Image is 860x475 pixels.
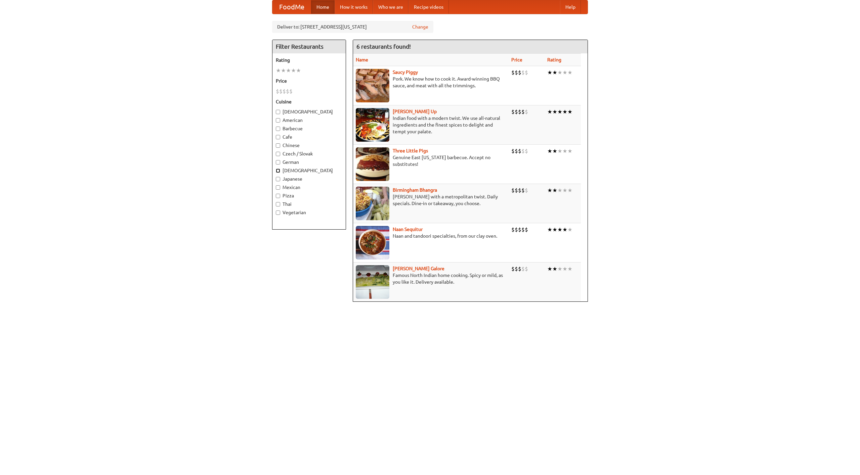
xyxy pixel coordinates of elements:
[518,108,521,115] li: $
[557,265,562,273] li: ★
[562,265,567,273] li: ★
[356,193,506,207] p: [PERSON_NAME] with a metropolitan twist. Daily specials. Dine-in or takeaway, you choose.
[276,177,280,181] input: Japanese
[552,226,557,233] li: ★
[311,0,335,14] a: Home
[518,226,521,233] li: $
[356,265,389,299] img: currygalore.jpg
[356,226,389,259] img: naansequitur.jpg
[373,0,408,14] a: Who we are
[547,108,552,115] li: ★
[276,150,342,157] label: Czech / Slovak
[393,187,437,193] b: Birmingham Bhangra
[557,108,562,115] li: ★
[276,108,342,115] label: [DEMOGRAPHIC_DATA]
[356,43,411,50] ng-pluralize: 6 restaurants found!
[276,167,342,174] label: [DEMOGRAPHIC_DATA]
[511,265,515,273] li: $
[272,21,433,33] div: Deliver to: [STREET_ADDRESS][US_STATE]
[525,147,528,155] li: $
[276,88,279,95] li: $
[276,135,280,139] input: Cafe
[276,194,280,198] input: Pizza
[562,108,567,115] li: ★
[356,108,389,142] img: curryup.jpg
[567,187,572,194] li: ★
[552,187,557,194] li: ★
[557,226,562,233] li: ★
[521,147,525,155] li: $
[552,69,557,76] li: ★
[276,134,342,140] label: Cafe
[289,88,293,95] li: $
[515,147,518,155] li: $
[567,69,572,76] li: ★
[518,265,521,273] li: $
[518,147,521,155] li: $
[552,265,557,273] li: ★
[521,69,525,76] li: $
[547,69,552,76] li: ★
[276,127,280,131] input: Barbecue
[286,88,289,95] li: $
[521,265,525,273] li: $
[547,226,552,233] li: ★
[521,108,525,115] li: $
[525,226,528,233] li: $
[393,266,444,271] a: [PERSON_NAME] Galore
[276,78,342,84] h5: Price
[412,23,428,30] a: Change
[276,57,342,63] h5: Rating
[557,147,562,155] li: ★
[567,265,572,273] li: ★
[276,210,280,215] input: Vegetarian
[356,76,506,89] p: Pork. We know how to cook it. Award-winning BBQ sauce, and meat with all the trimmings.
[557,187,562,194] li: ★
[276,152,280,156] input: Czech / Slovak
[276,192,342,199] label: Pizza
[283,88,286,95] li: $
[515,226,518,233] li: $
[393,227,423,232] a: Naan Sequitur
[276,67,281,74] li: ★
[356,115,506,135] p: Indian food with a modern twist. We use all-natural ingredients and the finest spices to delight ...
[393,109,437,114] a: [PERSON_NAME] Up
[356,233,506,239] p: Naan and tandoori specialties, from our clay oven.
[276,176,342,182] label: Japanese
[525,69,528,76] li: $
[557,69,562,76] li: ★
[547,265,552,273] li: ★
[511,226,515,233] li: $
[356,147,389,181] img: littlepigs.jpg
[276,110,280,114] input: [DEMOGRAPHIC_DATA]
[276,98,342,105] h5: Cuisine
[511,69,515,76] li: $
[547,147,552,155] li: ★
[511,187,515,194] li: $
[276,125,342,132] label: Barbecue
[335,0,373,14] a: How it works
[560,0,581,14] a: Help
[276,201,342,207] label: Thai
[511,108,515,115] li: $
[518,69,521,76] li: $
[525,108,528,115] li: $
[276,159,342,165] label: German
[276,117,342,124] label: American
[276,160,280,164] input: German
[281,67,286,74] li: ★
[276,143,280,148] input: Chinese
[286,67,291,74] li: ★
[552,108,557,115] li: ★
[562,69,567,76] li: ★
[408,0,449,14] a: Recipe videos
[547,57,561,62] a: Rating
[515,108,518,115] li: $
[276,142,342,149] label: Chinese
[515,187,518,194] li: $
[567,108,572,115] li: ★
[525,187,528,194] li: $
